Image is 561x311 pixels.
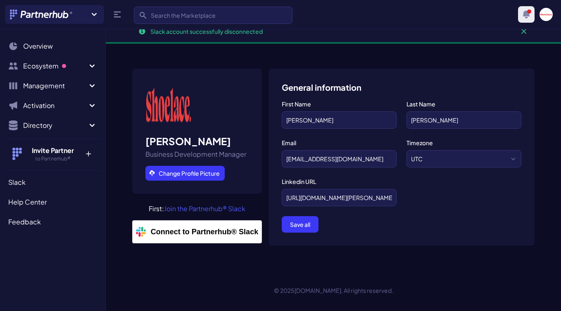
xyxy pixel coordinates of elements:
label: Linkedin URL [282,177,397,186]
h3: [PERSON_NAME] [145,134,249,148]
label: Email [282,139,397,147]
div: Slack account successfully disconnected [150,27,263,35]
div: Business Development Manager [145,149,249,159]
button: Save all [282,216,319,233]
input: Search the Marketplace [134,7,292,24]
span: Management [23,81,87,91]
span: Directory [23,120,87,130]
img: Partnerhub® Logo [10,9,73,19]
a: [DOMAIN_NAME] [295,287,341,294]
a: Slack [5,174,100,191]
button: Directory [5,117,100,134]
a: Connect to Partnerhub® Slack [132,220,262,243]
span: Slack [8,177,26,187]
label: Last Name [406,100,521,108]
button: Activation [5,97,100,114]
span: Ecosystem [23,61,87,71]
img: Jese picture [145,82,192,128]
a: Feedback [5,214,100,230]
a: Overview [5,38,100,54]
input: linkedin.com [282,189,397,206]
a: Change Profile Picture [145,166,225,181]
h3: General information [282,82,521,93]
p: © 2025 . All rights reserved. [106,286,561,295]
button: Invite Partner to Partnerhub® + [5,139,100,169]
input: Doe [406,111,521,129]
label: First Name [282,100,397,108]
p: First: [132,204,262,214]
span: Feedback [8,217,41,227]
h4: Invite Partner [26,146,79,155]
button: Close [517,25,530,38]
span: Activation [23,101,87,111]
label: Timezone [406,139,521,147]
a: Help Center [5,194,100,210]
p: + [79,146,97,159]
h5: to Partnerhub® [26,155,79,162]
img: user photo [540,8,553,21]
button: Management [5,78,100,94]
span: Help Center [8,197,47,207]
a: Join the Partnerhub® Slack [164,204,245,213]
span: Overview [23,41,53,51]
button: Ecosystem [5,58,100,74]
input: John [282,111,397,129]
